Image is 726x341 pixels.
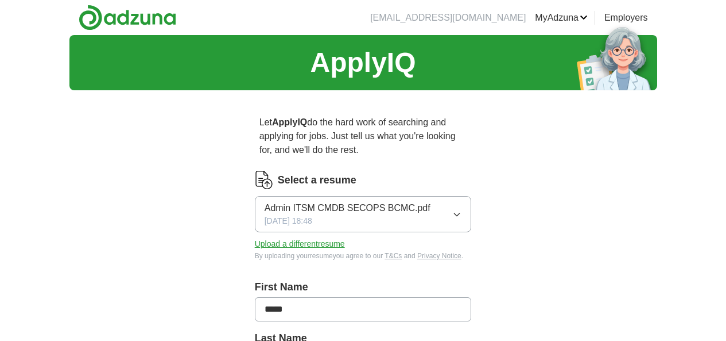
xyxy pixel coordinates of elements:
[370,11,526,25] li: [EMAIL_ADDRESS][DOMAIN_NAME]
[278,173,356,188] label: Select a resume
[255,171,273,189] img: CV Icon
[79,5,176,30] img: Adzuna logo
[255,238,345,250] button: Upload a differentresume
[265,215,312,227] span: [DATE] 18:48
[310,42,416,83] h1: ApplyIQ
[604,11,648,25] a: Employers
[535,11,588,25] a: MyAdzuna
[272,117,307,127] strong: ApplyIQ
[255,111,472,162] p: Let do the hard work of searching and applying for jobs. Just tell us what you're looking for, an...
[255,279,472,295] label: First Name
[417,252,461,260] a: Privacy Notice
[255,196,472,232] button: Admin ITSM CMDB SECOPS BCMC.pdf[DATE] 18:48
[255,251,472,261] div: By uploading your resume you agree to our and .
[265,201,430,215] span: Admin ITSM CMDB SECOPS BCMC.pdf
[385,252,402,260] a: T&Cs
